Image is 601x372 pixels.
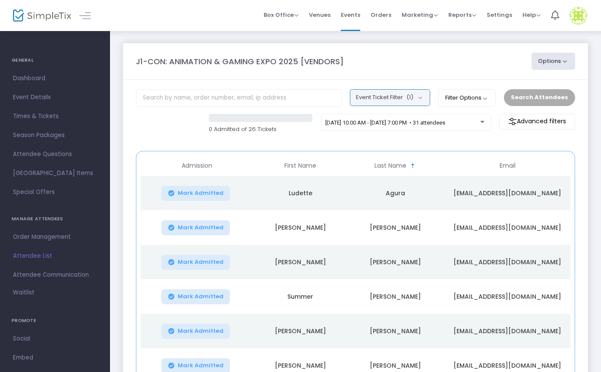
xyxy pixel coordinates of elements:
[209,125,312,134] p: 0 Admitted of 26 Tickets
[13,130,97,141] span: Season Packages
[161,324,230,339] button: Mark Admitted
[13,288,35,297] span: Waitlist
[161,220,230,235] button: Mark Admitted
[178,362,223,369] span: Mark Admitted
[13,269,97,281] span: Attendee Communication
[406,94,413,101] span: (1)
[487,4,512,26] span: Settings
[13,73,97,84] span: Dashboard
[348,245,443,279] td: [PERSON_NAME]
[161,289,230,304] button: Mark Admitted
[264,11,299,19] span: Box Office
[13,92,97,103] span: Event Details
[499,114,575,130] m-button: Advanced filters
[253,176,348,210] td: Ludette
[13,149,97,160] span: Attendee Questions
[136,89,342,107] input: Search by name, order number, email, ip address
[409,163,416,169] span: Sortable
[309,4,330,26] span: Venues
[182,162,212,169] span: Admission
[178,224,223,231] span: Mark Admitted
[350,89,430,106] button: Event Ticket Filter(1)
[12,52,98,69] h4: GENERAL
[13,111,97,122] span: Times & Tickets
[13,231,97,243] span: Order Management
[443,279,572,314] td: [EMAIL_ADDRESS][DOMAIN_NAME]
[253,210,348,245] td: [PERSON_NAME]
[522,11,541,19] span: Help
[371,4,391,26] span: Orders
[443,176,572,210] td: [EMAIL_ADDRESS][DOMAIN_NAME]
[13,187,97,198] span: Special Offers
[532,53,576,70] button: Options
[13,333,97,344] span: Social
[500,162,516,169] span: Email
[178,259,223,266] span: Mark Admitted
[12,210,98,228] h4: MANAGE ATTENDEES
[253,314,348,348] td: [PERSON_NAME]
[348,176,443,210] td: Agura
[341,4,360,26] span: Events
[13,168,97,179] span: [GEOGRAPHIC_DATA] Items
[253,279,348,314] td: Summer
[443,314,572,348] td: [EMAIL_ADDRESS][DOMAIN_NAME]
[13,352,97,363] span: Embed
[438,89,496,106] button: Filter Options
[402,11,438,19] span: Marketing
[178,328,223,334] span: Mark Admitted
[253,245,348,279] td: [PERSON_NAME]
[348,210,443,245] td: [PERSON_NAME]
[13,250,97,262] span: Attendee List
[325,119,445,126] span: [DATE] 10:00 AM - [DATE] 7:00 PM • 31 attendees
[374,162,406,169] span: Last Name
[161,255,230,270] button: Mark Admitted
[136,56,344,67] m-panel-title: J1-CON: ANIMATION & GAMING EXPO 2025 [VENDORS]
[443,245,572,279] td: [EMAIL_ADDRESS][DOMAIN_NAME]
[348,314,443,348] td: [PERSON_NAME]
[161,186,230,201] button: Mark Admitted
[508,117,517,126] img: filter
[178,293,223,300] span: Mark Admitted
[348,279,443,314] td: [PERSON_NAME]
[284,162,316,169] span: First Name
[448,11,476,19] span: Reports
[12,312,98,329] h4: PROMOTE
[178,190,223,197] span: Mark Admitted
[443,210,572,245] td: [EMAIL_ADDRESS][DOMAIN_NAME]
